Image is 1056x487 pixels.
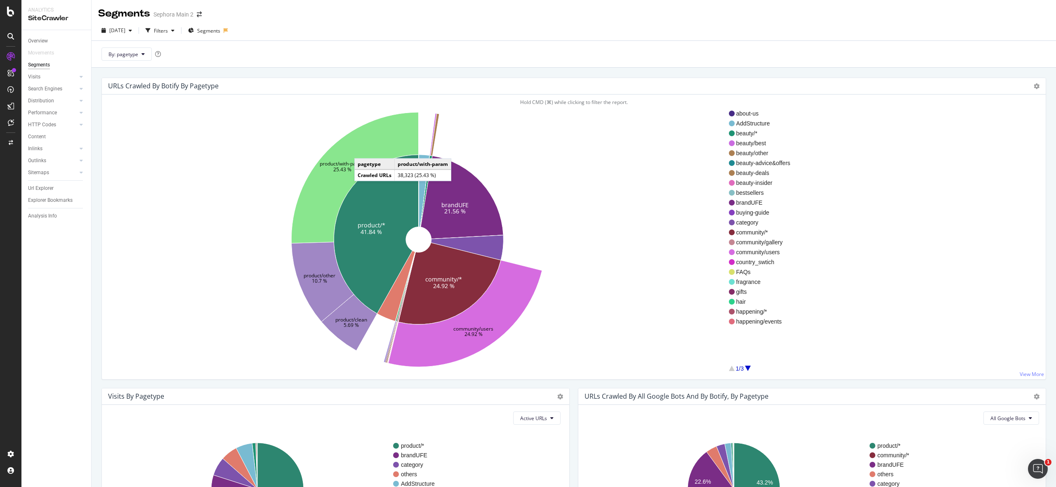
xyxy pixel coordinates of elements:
div: Movements [28,49,54,57]
td: pagetype [355,159,395,170]
text: 22.6% [695,479,711,485]
div: Distribution [28,97,54,105]
text: product/with-param [320,160,365,167]
a: Visits [28,73,77,81]
span: FAQs [736,268,790,276]
div: SiteCrawler [28,14,85,23]
div: HTTP Codes [28,121,56,129]
span: category [736,218,790,227]
a: Sitemaps [28,168,77,177]
div: Inlinks [28,144,42,153]
text: community/users [453,325,493,332]
span: Hold CMD (⌘) while clicking to filter the report. [520,99,628,106]
span: beauty-advice&offers [736,159,790,167]
span: All Google Bots [990,415,1025,422]
h4: Visits by pagetype [108,391,164,402]
div: 1/3 [736,364,744,373]
a: Performance [28,109,77,117]
span: By: pagetype [108,51,138,58]
button: Segments [185,24,224,37]
span: community/users [736,248,790,256]
div: Sitemaps [28,168,49,177]
div: Sephora Main 2 [153,10,193,19]
span: happening/* [736,307,790,316]
span: hair [736,298,790,306]
span: buying-guide [736,208,790,217]
a: View More [1020,371,1044,378]
div: Content [28,132,46,141]
a: Overview [28,37,85,45]
i: Options [1034,83,1039,89]
i: Options [557,394,563,400]
button: Active URLs [513,411,561,425]
a: Url Explorer [28,184,85,193]
text: community/* [877,452,910,459]
text: category [877,480,900,487]
span: Segments [197,27,220,34]
button: All Google Bots [983,411,1039,425]
button: [DATE] [98,24,135,37]
text: others [401,471,417,478]
text: community/* [425,275,462,283]
span: happening/events [736,317,790,326]
span: beauty/other [736,149,790,157]
span: brandUFE [736,199,790,207]
i: Options [1034,394,1039,400]
h4: URLs Crawled By Botify By pagetype [108,80,219,92]
text: 25.43 % [333,165,351,173]
div: Outlinks [28,156,46,165]
div: Filters [154,27,168,34]
div: arrow-right-arrow-left [197,12,202,17]
text: product/* [358,221,385,229]
a: HTTP Codes [28,121,77,129]
div: Url Explorer [28,184,54,193]
div: Explorer Bookmarks [28,196,73,205]
text: 5.69 % [344,322,359,329]
button: By: pagetype [101,47,152,61]
a: Segments [28,61,85,69]
text: 43.2% [757,479,773,486]
text: product/* [401,442,424,449]
span: 2023 Jul. 27th [109,27,125,34]
span: gifts [736,288,790,296]
span: country_swtich [736,258,790,266]
text: product/other [304,272,335,279]
text: 21.56 % [444,207,466,215]
a: Distribution [28,97,77,105]
span: beauty/best [736,139,790,147]
div: Search Engines [28,85,62,93]
td: Crawled URLs [355,170,395,180]
text: category [401,461,423,468]
text: 10.7 % [312,277,327,284]
div: Performance [28,109,57,117]
td: 38,323 (25.43 %) [395,170,451,180]
a: Inlinks [28,144,77,153]
div: Analytics [28,7,85,14]
a: Explorer Bookmarks [28,196,85,205]
span: beauty/* [736,129,790,137]
span: about-us [736,109,790,118]
text: 24.92 % [464,331,483,338]
div: Visits [28,73,40,81]
text: others [877,471,893,478]
div: Analysis Info [28,212,57,220]
text: brandUFE [401,452,427,459]
h4: URLs Crawled by All Google Bots and by Botify, by pagetype [585,391,768,402]
span: beauty-insider [736,179,790,187]
span: beauty-deals [736,169,790,177]
text: AddStructure [401,480,435,487]
span: fragrance [736,278,790,286]
a: Movements [28,49,62,57]
span: bestsellers [736,189,790,197]
text: 24.92 % [433,281,455,289]
text: product/* [877,442,901,449]
a: Search Engines [28,85,77,93]
span: Active URLs [520,415,547,422]
span: 1 [1045,459,1051,466]
button: Filters [142,24,178,37]
text: brandUFE [877,461,904,468]
div: Segments [28,61,50,69]
div: Segments [98,7,150,21]
span: community/gallery [736,238,790,246]
iframe: Intercom live chat [1028,459,1048,479]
